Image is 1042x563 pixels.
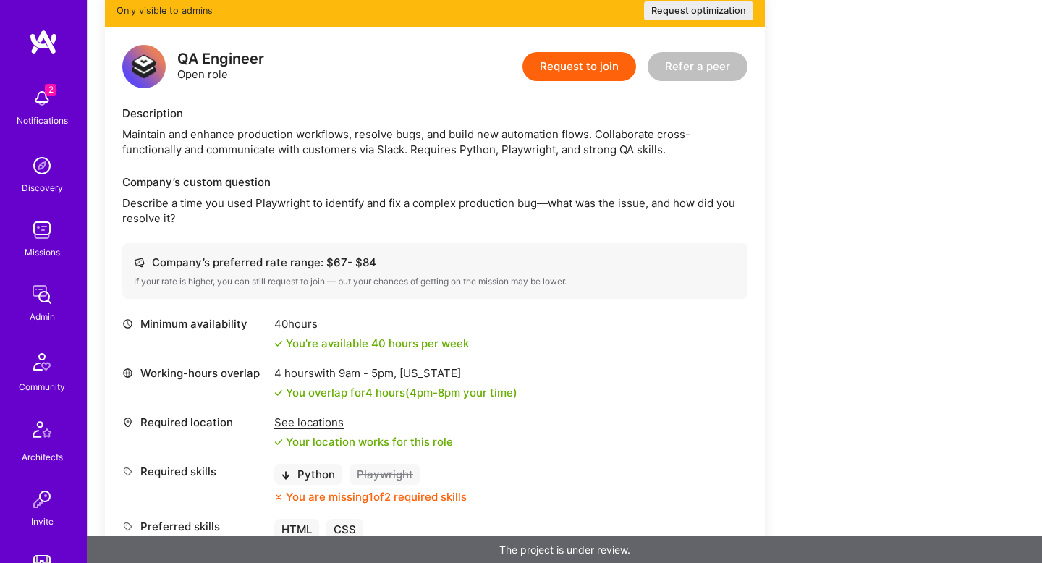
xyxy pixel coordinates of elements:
[122,519,267,534] div: Preferred skills
[122,127,747,157] div: Maintain and enhance production workflows, resolve bugs, and build new automation flows. Collabor...
[27,485,56,514] img: Invite
[134,276,736,287] div: If your rate is higher, you can still request to join — but your chances of getting on the missio...
[87,536,1042,563] div: The project is under review.
[274,438,283,446] i: icon Check
[350,464,420,485] div: Playwright
[410,386,460,399] span: 4pm - 8pm
[177,51,264,82] div: Open role
[648,52,747,81] button: Refer a peer
[134,257,145,268] i: icon Cash
[122,365,267,381] div: Working-hours overlap
[17,113,68,128] div: Notifications
[122,318,133,329] i: icon Clock
[177,51,264,67] div: QA Engineer
[122,417,133,428] i: icon Location
[27,280,56,309] img: admin teamwork
[122,464,267,479] div: Required skills
[22,180,63,195] div: Discovery
[644,1,753,20] button: Request optimization
[281,471,290,480] i: icon BlackArrowDown
[274,464,342,485] div: Python
[25,415,59,449] img: Architects
[122,466,133,477] i: icon Tag
[27,151,56,180] img: discovery
[122,368,133,378] i: icon World
[274,316,469,331] div: 40 hours
[286,489,467,504] div: You are missing 1 of 2 required skills
[274,519,319,540] div: HTML
[134,255,736,270] div: Company’s preferred rate range: $ 67 - $ 84
[274,336,469,351] div: You're available 40 hours per week
[122,521,133,532] i: icon Tag
[274,365,517,381] div: 4 hours with [US_STATE]
[27,84,56,113] img: bell
[274,493,283,501] i: icon CloseOrange
[274,389,283,397] i: icon Check
[274,434,453,449] div: Your location works for this role
[25,344,59,379] img: Community
[45,84,56,96] span: 2
[286,385,517,400] div: You overlap for 4 hours ( your time)
[22,449,63,465] div: Architects
[336,366,399,380] span: 9am - 5pm ,
[522,52,636,81] button: Request to join
[122,45,166,88] img: logo
[30,309,55,324] div: Admin
[27,216,56,245] img: teamwork
[122,415,267,430] div: Required location
[122,195,747,226] p: Describe a time you used Playwright to identify and fix a complex production bug—what was the iss...
[326,519,363,540] div: CSS
[122,106,747,121] div: Description
[29,29,58,55] img: logo
[122,316,267,331] div: Minimum availability
[122,174,747,190] div: Company’s custom question
[19,379,65,394] div: Community
[274,339,283,348] i: icon Check
[25,245,60,260] div: Missions
[31,514,54,529] div: Invite
[274,415,453,430] div: See locations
